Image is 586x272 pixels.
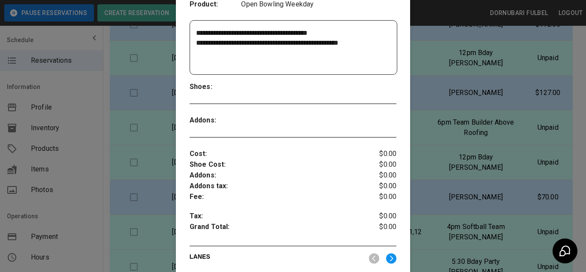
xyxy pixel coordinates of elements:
[362,181,396,192] p: $0.00
[362,159,396,170] p: $0.00
[362,222,396,235] p: $0.00
[190,252,362,264] p: LANES
[190,82,242,92] p: Shoes :
[362,192,396,202] p: $0.00
[386,253,396,264] img: right.svg
[190,115,242,126] p: Addons :
[190,222,362,235] p: Grand Total :
[190,159,362,170] p: Shoe Cost :
[362,211,396,222] p: $0.00
[190,170,362,181] p: Addons :
[362,149,396,159] p: $0.00
[190,211,362,222] p: Tax :
[362,170,396,181] p: $0.00
[369,253,379,264] img: nav_left.svg
[190,192,362,202] p: Fee :
[190,149,362,159] p: Cost :
[190,181,362,192] p: Addons tax :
